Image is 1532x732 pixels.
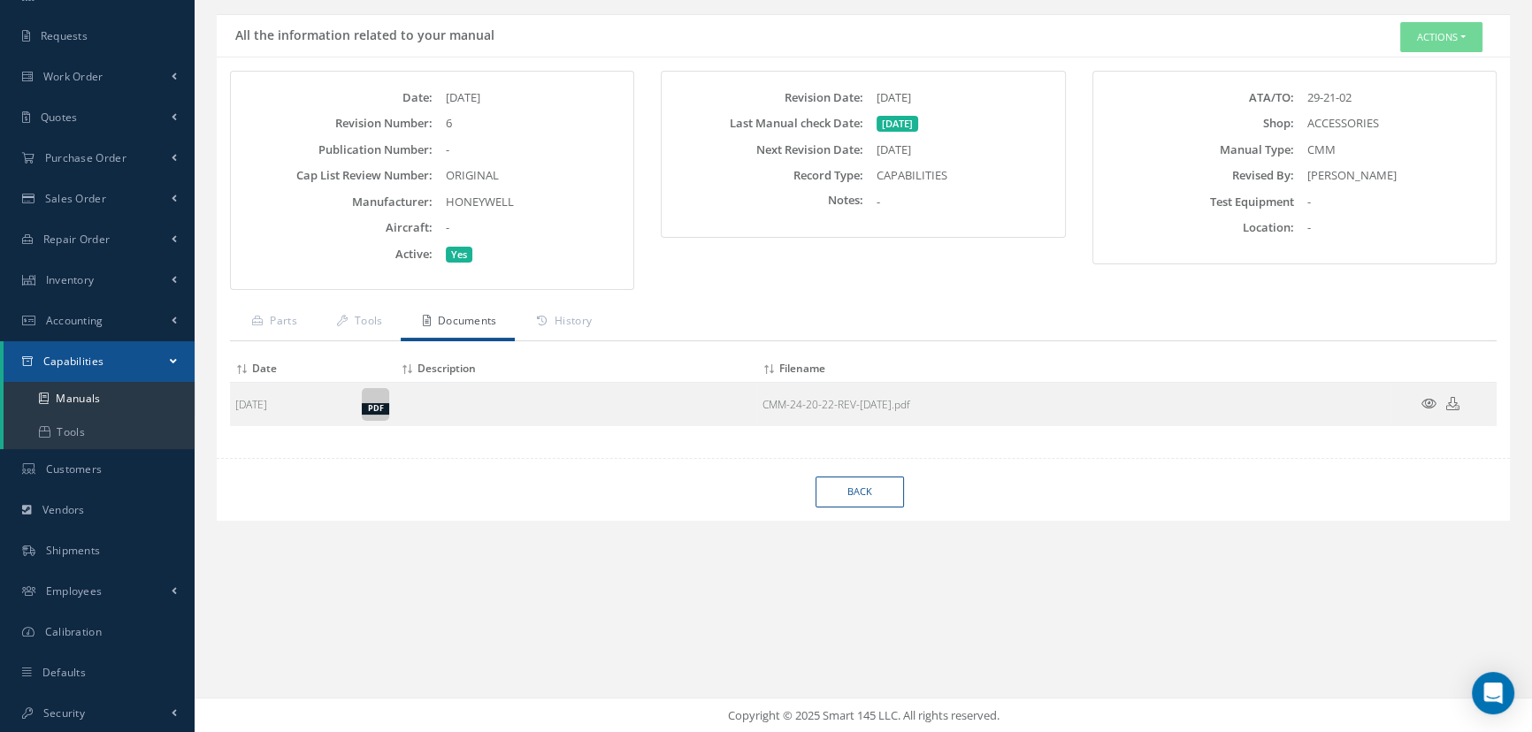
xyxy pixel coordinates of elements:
a: History [515,304,609,341]
a: Tools [4,416,195,449]
span: Defaults [42,665,86,680]
span: Inventory [46,272,95,287]
label: Revised By: [1098,169,1295,182]
a: Download [762,397,910,412]
label: Last Manual check Date: [666,117,863,130]
span: Work Order [43,69,103,84]
label: Location: [1098,221,1295,234]
label: Revision Date: [666,91,863,104]
div: pdf [362,403,389,415]
span: HONEYWELL [446,194,514,210]
div: - [433,141,630,159]
span: Accounting [46,313,103,328]
th: Date [230,355,356,383]
th: Filename [757,355,1390,383]
div: - [433,219,630,237]
span: Shipments [46,543,101,558]
h5: All the information related to your manual [230,22,494,43]
a: Documents [401,304,515,341]
span: Security [43,705,85,721]
div: [DATE] [863,89,1061,107]
span: Vendors [42,502,85,517]
div: ORIGINAL [433,167,630,185]
label: Shop: [1098,117,1295,130]
td: [DATE] [230,383,356,427]
span: Purchase Order [45,150,126,165]
label: Revision Number: [235,117,433,130]
div: - [1294,194,1491,211]
span: Quotes [41,110,78,125]
span: Sales Order [45,191,106,206]
div: Open Intercom Messenger [1472,672,1514,714]
a: Tools [315,304,401,341]
label: Test Equipment [1098,195,1295,209]
span: Repair Order [43,232,111,247]
label: Cap List Review Number: [235,169,433,182]
div: CAPABILITIES [863,167,1061,185]
label: Record Type: [666,169,863,182]
div: ACCESSORIES [1294,115,1491,133]
label: ATA/TO: [1098,91,1295,104]
span: [DATE] [877,116,918,132]
span: Calibration [45,624,102,639]
span: Capabilities [43,354,104,369]
a: Back [816,477,904,507]
div: [DATE] [863,141,1061,159]
div: [DATE] [433,89,630,107]
span: Requests [41,28,88,43]
div: Copyright © 2025 Smart 145 LLC. All rights reserved. [212,707,1514,725]
div: CMM [1294,141,1491,159]
label: Next Revision Date: [666,143,863,156]
label: Manufacturer: [235,195,433,209]
label: Notes: [666,194,863,211]
div: 29-21-02 [1294,89,1491,107]
label: Aircraft: [235,221,433,234]
a: Download [1446,397,1459,412]
div: - [863,194,1061,211]
a: Preview [1421,397,1436,412]
a: Capabilities [4,341,195,382]
label: Publication Number: [235,143,433,156]
label: Date: [235,91,433,104]
label: Manual Type: [1098,143,1295,156]
th: Description [395,355,757,383]
a: Manuals [4,382,195,416]
div: - [1294,219,1491,237]
div: 6 [433,115,630,133]
span: Yes [446,247,472,263]
a: Parts [230,304,315,341]
span: Customers [46,461,103,477]
div: [PERSON_NAME] [1294,167,1491,185]
label: Active: [235,248,433,261]
button: Actions [1400,22,1482,53]
span: Employees [46,583,103,599]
